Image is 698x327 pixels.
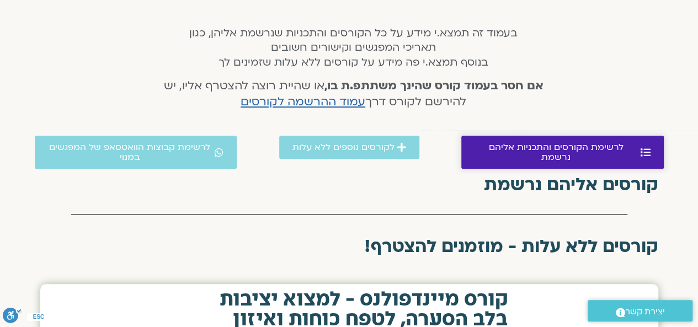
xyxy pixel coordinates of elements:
h4: או שהיית רוצה להצטרף אליו, יש להירשם לקורס דרך [149,78,558,110]
strong: אם חסר בעמוד קורס שהינך משתתפ.ת בו, [324,78,544,94]
span: לרשימת הקורסים והתכניות אליהם נרשמת [475,142,638,162]
a: לקורסים נוספים ללא עלות [279,136,419,159]
h2: קורסים אליהם נרשמת [40,175,658,195]
a: יצירת קשר [588,300,692,321]
h5: בעמוד זה תמצא.י מידע על כל הקורסים והתכניות שנרשמת אליהן, כגון תאריכי המפגשים וקישורים חשובים בנו... [149,26,558,69]
a: עמוד ההרשמה לקורסים [241,94,365,110]
span: לקורסים נוספים ללא עלות [292,142,395,152]
a: לרשימת קבוצות הוואטסאפ של המפגשים במנוי [35,136,237,169]
h2: קורסים ללא עלות - מוזמנים להצטרף! [40,237,658,256]
span: יצירת קשר [625,304,665,319]
span: לרשימת קבוצות הוואטסאפ של המפגשים במנוי [48,142,212,162]
a: לרשימת הקורסים והתכניות אליהם נרשמת [461,136,664,169]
